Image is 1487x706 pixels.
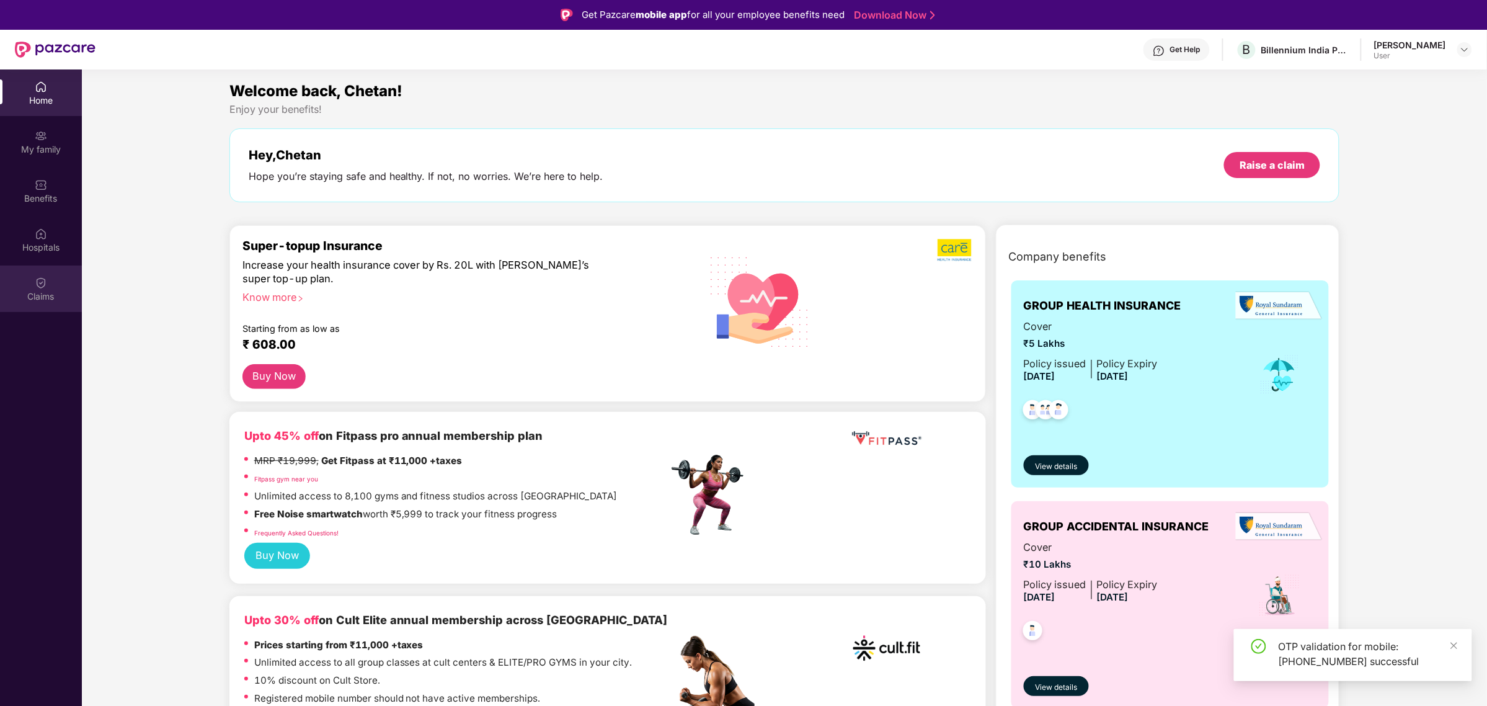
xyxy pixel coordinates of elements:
button: View details [1024,455,1089,475]
del: MRP ₹19,999, [254,455,319,467]
div: Policy Expiry [1097,356,1158,372]
div: OTP validation for mobile: [PHONE_NUMBER] successful [1279,639,1457,669]
span: GROUP HEALTH INSURANCE [1024,297,1181,315]
div: Get Pazcare for all your employee benefits need [582,7,845,22]
span: close [1450,641,1458,650]
p: 10% discount on Cult Store. [254,673,380,688]
img: svg+xml;base64,PHN2ZyB4bWxucz0iaHR0cDovL3d3dy53My5vcmcvMjAwMC9zdmciIHdpZHRoPSI0OC45NDMiIGhlaWdodD... [1044,396,1074,427]
a: Frequently Asked Questions! [254,529,339,537]
img: fppp.png [850,427,924,450]
p: Registered mobile number should not have active memberships. [254,691,541,706]
div: Know more [242,291,661,300]
img: cult.png [850,611,924,686]
div: ₹ 608.00 [242,337,656,352]
img: svg+xml;base64,PHN2ZyB4bWxucz0iaHR0cDovL3d3dy53My5vcmcvMjAwMC9zdmciIHhtbG5zOnhsaW5rPSJodHRwOi8vd3... [701,241,819,361]
img: svg+xml;base64,PHN2ZyBpZD0iSG9tZSIgeG1sbnM9Imh0dHA6Ly93d3cudzMub3JnLzIwMDAvc3ZnIiB3aWR0aD0iMjAiIG... [35,81,47,93]
span: [DATE] [1097,591,1129,603]
img: svg+xml;base64,PHN2ZyBpZD0iRHJvcGRvd24tMzJ4MzIiIHhtbG5zPSJodHRwOi8vd3d3LnczLm9yZy8yMDAwL3N2ZyIgd2... [1460,45,1470,55]
b: on Cult Elite annual membership across [GEOGRAPHIC_DATA] [244,613,668,627]
div: Hope you’re staying safe and healthy. If not, no worries. We’re here to help. [249,170,603,183]
span: [DATE] [1024,370,1055,382]
a: Fitpass gym near you [254,475,318,483]
img: insurerLogo [1236,291,1323,321]
div: Hey, Chetan [249,148,603,163]
span: Welcome back, Chetan! [229,82,402,100]
strong: Free Noise smartwatch [254,508,363,520]
span: View details [1035,682,1077,694]
span: View details [1035,461,1077,473]
strong: mobile app [636,9,687,20]
img: New Pazcare Logo [15,42,95,58]
span: ₹10 Lakhs [1024,557,1158,572]
b: Upto 30% off [244,613,319,627]
p: Unlimited access to all group classes at cult centers & ELITE/PRO GYMS in your city. [254,655,633,670]
div: Enjoy your benefits! [229,103,1340,116]
div: Super-topup Insurance [242,238,668,253]
img: Stroke [930,9,935,22]
strong: Get Fitpass at ₹11,000 +taxes [321,455,463,467]
img: svg+xml;base64,PHN2ZyBpZD0iSG9zcGl0YWxzIiB4bWxucz0iaHR0cDovL3d3dy53My5vcmcvMjAwMC9zdmciIHdpZHRoPS... [35,228,47,240]
button: View details [1024,676,1089,696]
p: Unlimited access to 8,100 gyms and fitness studios across [GEOGRAPHIC_DATA] [254,489,618,504]
img: svg+xml;base64,PHN2ZyBpZD0iSGVscC0zMngzMiIgeG1sbnM9Imh0dHA6Ly93d3cudzMub3JnLzIwMDAvc3ZnIiB3aWR0aD... [1153,45,1165,57]
img: svg+xml;base64,PHN2ZyB3aWR0aD0iMjAiIGhlaWdodD0iMjAiIHZpZXdCb3g9IjAgMCAyMCAyMCIgZmlsbD0ibm9uZSIgeG... [35,130,47,142]
img: svg+xml;base64,PHN2ZyB4bWxucz0iaHR0cDovL3d3dy53My5vcmcvMjAwMC9zdmciIHdpZHRoPSI0OC45NDMiIGhlaWdodD... [1018,617,1048,648]
span: Company benefits [1009,248,1107,266]
span: GROUP ACCIDENTAL INSURANCE [1024,518,1209,535]
span: B [1243,42,1251,57]
div: Policy Expiry [1097,577,1158,592]
button: Buy Now [242,364,306,389]
button: Buy Now [244,543,311,569]
img: insurerLogo [1236,512,1323,542]
img: svg+xml;base64,PHN2ZyBpZD0iQmVuZWZpdHMiIHhtbG5zPSJodHRwOi8vd3d3LnczLm9yZy8yMDAwL3N2ZyIgd2lkdGg9Ij... [35,179,47,191]
img: Logo [561,9,573,21]
div: Increase your health insurance cover by Rs. 20L with [PERSON_NAME]’s super top-up plan. [242,259,615,286]
img: icon [1258,574,1301,617]
img: svg+xml;base64,PHN2ZyBpZD0iQ2xhaW0iIHhtbG5zPSJodHRwOi8vd3d3LnczLm9yZy8yMDAwL3N2ZyIgd2lkdGg9IjIwIi... [35,277,47,289]
strong: Prices starting from ₹11,000 +taxes [254,639,424,651]
img: b5dec4f62d2307b9de63beb79f102df3.png [938,238,973,262]
img: icon [1259,354,1300,395]
div: Get Help [1170,45,1201,55]
div: Billennium India Private Limited [1261,44,1348,56]
div: Policy issued [1024,577,1086,592]
img: svg+xml;base64,PHN2ZyB4bWxucz0iaHR0cDovL3d3dy53My5vcmcvMjAwMC9zdmciIHdpZHRoPSI0OC45NDMiIGhlaWdodD... [1018,396,1048,427]
div: [PERSON_NAME] [1374,39,1446,51]
img: fpp.png [668,452,755,538]
span: [DATE] [1097,370,1129,382]
span: right [297,295,304,302]
span: ₹5 Lakhs [1024,336,1158,351]
a: Download Now [854,9,931,22]
b: on Fitpass pro annual membership plan [244,429,543,442]
span: check-circle [1251,639,1266,654]
img: svg+xml;base64,PHN2ZyB4bWxucz0iaHR0cDovL3d3dy53My5vcmcvMjAwMC9zdmciIHdpZHRoPSI0OC45MTUiIGhlaWdodD... [1031,396,1061,427]
div: Policy issued [1024,356,1086,372]
div: Raise a claim [1240,158,1305,172]
div: Starting from as low as [242,323,616,332]
div: User [1374,51,1446,61]
span: Cover [1024,540,1158,555]
span: [DATE] [1024,591,1055,603]
b: Upto 45% off [244,429,319,442]
span: Cover [1024,319,1158,334]
p: worth ₹5,999 to track your fitness progress [254,507,557,522]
